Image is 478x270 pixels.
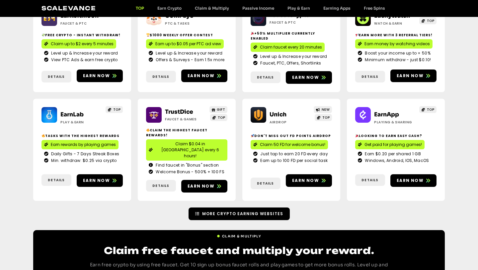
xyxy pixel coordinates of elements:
[106,106,123,113] a: TOP
[188,6,236,11] a: Claim & Multiply
[260,142,325,148] span: Claim 50 FD for welcome bonus!
[146,39,224,49] a: Earn up to $0.05 per PTC ad view
[259,54,327,60] span: Level up & Increase your reward
[188,73,214,79] span: Earn now
[419,17,437,24] a: TOP
[259,158,328,164] span: Earn up to 100 FD per social task
[363,50,431,56] span: Boost your income up to + 50%
[146,71,176,82] a: Details
[209,106,228,113] a: GIFT
[41,39,116,49] a: Claim up to $2 every 5 minutes
[427,18,435,23] span: TOP
[146,33,227,38] h2: $1000 Weekly Offer contest
[363,151,421,157] span: Earn $0.20 per shared 1 GB
[390,174,437,187] a: Earn now
[251,133,332,138] h2: Don't miss out Fd points airdrop
[364,142,422,148] span: Get paid for playing games!
[60,21,102,26] h2: Faucet & PTC
[259,151,328,157] span: Just tap to earn 20 FD every day
[355,140,425,149] a: Get paid for playing games!
[83,178,110,184] span: Earn now
[270,120,311,125] h2: Airdrop
[355,39,433,49] a: Earn money by watching videos
[251,71,280,83] a: Details
[251,178,280,189] a: Details
[41,33,123,38] h2: Free crypto - Instant withdraw!
[181,180,227,193] a: Earn now
[113,107,121,112] span: TOP
[363,57,431,63] span: Minimum withdraw - just $0.10!
[317,6,357,11] a: Earning Apps
[49,50,118,56] span: Level up & Increase your reward
[42,134,45,137] img: 🔥
[152,183,169,188] span: Details
[322,115,330,120] span: TOP
[292,74,319,80] span: Earn now
[361,74,378,79] span: Details
[222,234,261,239] span: Claim & Multiply
[49,57,118,63] span: View PTC Ads & earn free crypto
[129,6,392,11] nav: Menu
[154,50,222,56] span: Level up & Increase your reward
[83,73,110,79] span: Earn now
[154,169,224,175] span: Welcome Bonus - 500% + 100 FS
[251,140,328,149] a: Claim 50 FD for welcome bonus!
[41,133,123,138] h2: Tasks with the highest rewards
[270,20,311,25] h2: Faucet & PTC
[286,71,332,84] a: Earn now
[419,106,437,113] a: TOP
[152,74,169,79] span: Details
[146,128,227,138] h2: Claim the highest faucet rewards!
[77,174,123,187] a: Earn now
[165,108,193,115] a: TrustDice
[217,231,261,239] a: Claim & Multiply
[154,162,219,168] span: Find faucet in "Bonus" section
[286,174,332,187] a: Earn now
[355,71,385,82] a: Details
[355,33,437,38] h2: Earn more with 3 referral Tiers!
[397,73,424,79] span: Earn now
[270,111,286,118] a: Unich
[281,6,317,11] a: Play & Earn
[41,71,71,82] a: Details
[356,134,359,137] img: 🎉
[427,107,435,112] span: TOP
[374,111,399,118] a: EarnApp
[374,21,416,26] h2: Watch & Earn
[49,151,119,157] span: Daily Gifts - 7 Days Streak Boxes
[49,158,117,164] span: Min. withdraw: $0.25 via crypto
[48,74,65,79] span: Details
[315,114,332,121] a: TOP
[51,142,116,148] span: Earn rewards by playing games
[146,128,150,132] img: 🔥
[236,6,281,11] a: Passive Income
[260,44,322,50] span: Claim faucet every 20 minutes
[218,115,225,120] span: TOP
[41,174,71,186] a: Details
[314,106,332,113] a: NEW
[363,158,429,164] span: Windows, Android, IOS, MacOS
[251,134,254,137] img: 🚀
[60,111,84,118] a: EarnLab
[146,33,150,37] img: 🏆
[270,12,310,19] a: FaucetCrypto
[356,33,359,37] img: 📢
[364,41,430,47] span: Earn money by watching videos
[189,207,290,220] a: More Crypto Earning Websites
[217,107,225,112] span: GIFT
[77,69,123,82] a: Earn now
[154,57,224,63] span: Offers & Surveys - Earn 1.5x more
[42,33,45,37] img: 💸
[361,178,378,183] span: Details
[60,120,102,125] h2: Play & Earn
[146,180,176,192] a: Details
[357,6,392,11] a: Free Spins
[355,174,385,186] a: Details
[292,178,319,184] span: Earn now
[41,140,119,149] a: Earn rewards by playing games
[188,183,214,189] span: Earn now
[155,41,221,47] span: Earn up to $0.05 per PTC ad view
[202,211,283,217] span: More Crypto Earning Websites
[397,178,424,184] span: Earn now
[210,114,227,121] a: TOP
